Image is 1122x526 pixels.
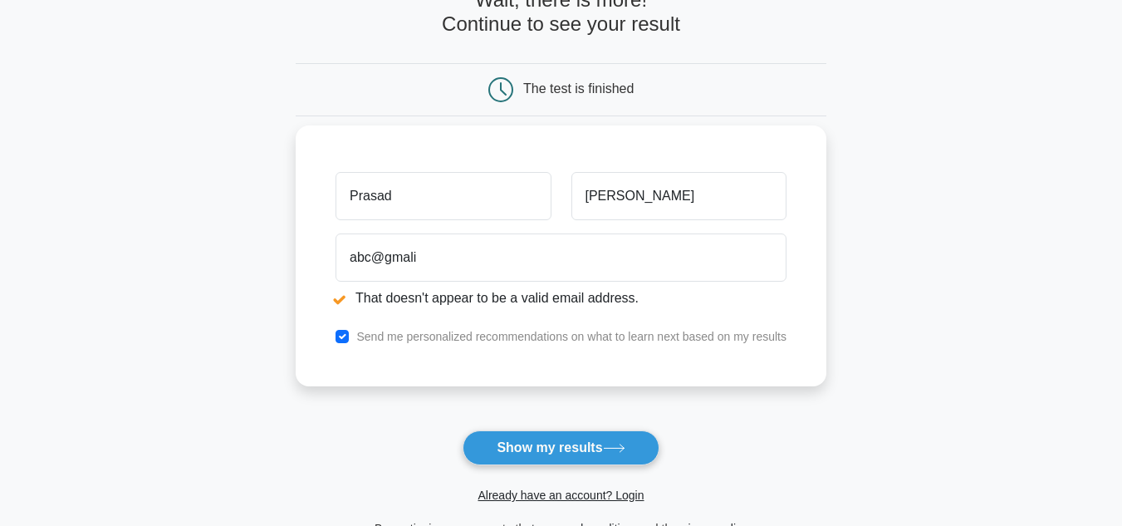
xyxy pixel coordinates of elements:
button: Show my results [463,430,659,465]
input: Last name [571,172,786,220]
a: Already have an account? Login [478,489,644,502]
label: Send me personalized recommendations on what to learn next based on my results [356,330,786,343]
input: Email [336,234,786,282]
input: First name [336,172,551,220]
div: The test is finished [523,81,634,96]
li: That doesn't appear to be a valid email address. [336,288,786,308]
